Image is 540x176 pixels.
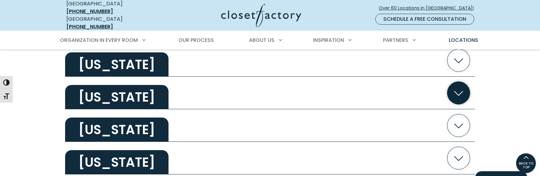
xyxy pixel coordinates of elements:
[375,14,474,25] a: Schedule a Free Consultation
[379,3,479,14] a: Over 60 Locations in [GEOGRAPHIC_DATA]!
[65,44,475,77] button: [US_STATE]
[65,109,475,142] button: [US_STATE]
[65,77,475,109] button: [US_STATE]
[178,36,214,44] span: Our Process
[56,31,484,49] nav: Primary Menu
[516,162,536,169] span: BACK TO TOP
[221,4,301,27] img: Closet Factory Logo
[66,15,159,31] div: [GEOGRAPHIC_DATA]
[516,153,536,173] a: BACK TO TOP
[65,85,169,109] h2: [US_STATE]
[383,36,408,44] span: Partners
[313,36,344,44] span: Inspiration
[249,36,274,44] span: About Us
[65,150,169,174] h2: [US_STATE]
[65,142,475,174] button: [US_STATE]
[65,118,169,142] h2: [US_STATE]
[65,52,169,77] h2: [US_STATE]
[379,5,479,11] span: Over 60 Locations in [GEOGRAPHIC_DATA]!
[66,23,113,30] a: [PHONE_NUMBER]
[449,36,478,44] span: Locations
[66,8,113,15] a: [PHONE_NUMBER]
[60,36,138,44] span: Organization in Every Room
